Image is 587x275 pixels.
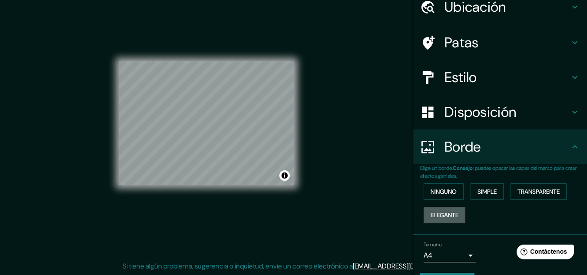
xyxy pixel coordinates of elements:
button: Elegante [424,207,465,223]
font: Si tiene algún problema, sugerencia o inquietud, envíe un correo electrónico a [123,262,353,271]
a: [EMAIL_ADDRESS][DOMAIN_NAME] [353,262,460,271]
button: Activar o desactivar atribución [279,170,290,181]
button: Ninguno [424,183,464,200]
div: Estilo [413,60,587,95]
div: A4 [424,248,476,262]
font: Ninguno [431,188,457,195]
font: Borde [444,138,481,156]
font: Patas [444,33,479,52]
font: A4 [424,251,432,260]
canvas: Mapa [119,61,294,185]
font: Elige un borde. [420,165,453,172]
font: Transparente [517,188,560,195]
button: Transparente [511,183,567,200]
font: Disposición [444,103,516,121]
font: Simple [478,188,497,195]
font: Estilo [444,68,477,86]
iframe: Lanzador de widgets de ayuda [510,241,577,265]
div: Patas [413,25,587,60]
button: Simple [471,183,504,200]
font: Consejo [453,165,473,172]
div: Borde [413,129,587,164]
font: Elegante [431,211,458,219]
font: Tamaño [424,241,441,248]
div: Disposición [413,95,587,129]
font: : puedes opacar las capas del marco para crear efectos geniales. [420,165,577,179]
